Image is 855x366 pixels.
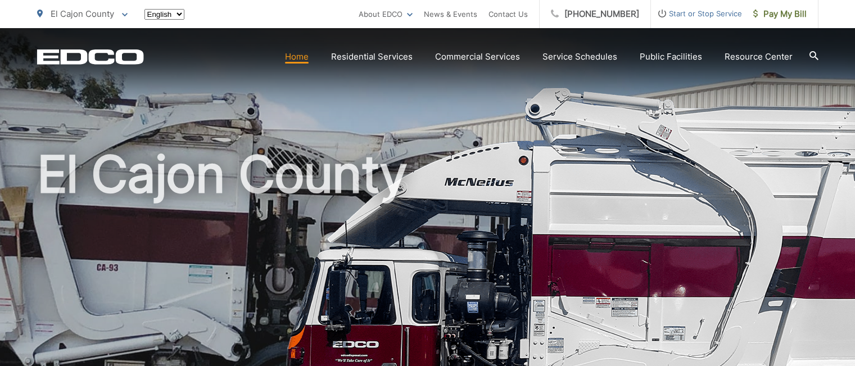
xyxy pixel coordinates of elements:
a: About EDCO [359,7,413,21]
span: Pay My Bill [753,7,807,21]
a: News & Events [424,7,477,21]
a: Contact Us [488,7,528,21]
a: Commercial Services [435,50,520,64]
a: Service Schedules [542,50,617,64]
a: Residential Services [331,50,413,64]
a: Home [285,50,309,64]
select: Select a language [144,9,184,20]
span: El Cajon County [51,8,114,19]
a: Resource Center [725,50,793,64]
a: EDCD logo. Return to the homepage. [37,49,144,65]
a: Public Facilities [640,50,702,64]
